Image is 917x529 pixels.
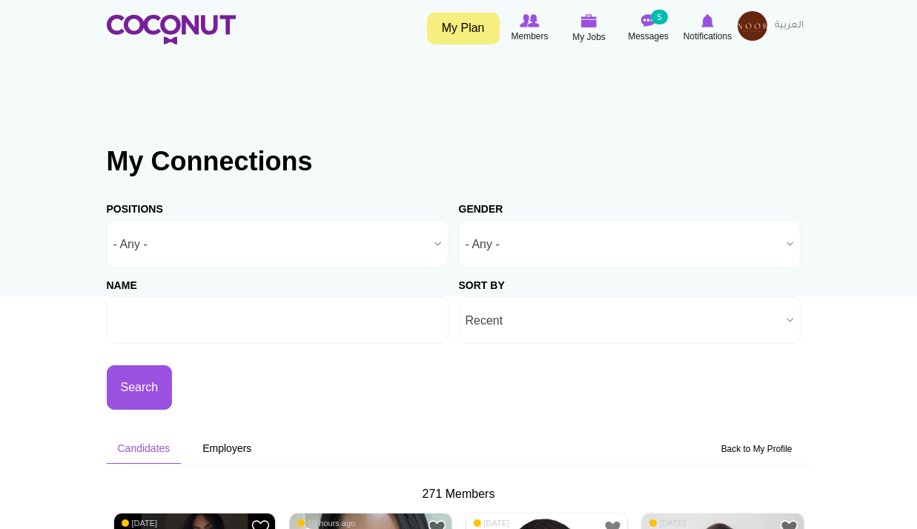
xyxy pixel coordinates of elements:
span: - Any - [466,221,781,268]
span: - Any - [113,221,428,268]
img: My Jobs [581,14,597,27]
img: Browse Members [520,14,539,27]
span: [DATE] [122,518,158,528]
small: 5 [651,10,667,24]
a: العربية [767,11,811,41]
a: Back to My Profile [710,433,804,463]
li: Candidates [107,433,182,464]
a: Messages Messages 5 [619,11,678,45]
small: Back to My Profile [721,444,792,454]
img: Notifications [701,14,714,27]
span: 15 hours ago [297,518,355,528]
label: Positions [107,191,163,216]
img: Home [107,15,236,44]
label: Name [107,267,137,293]
span: [DATE] [474,518,510,528]
a: My Jobs My Jobs [560,11,619,46]
span: Recent [466,297,781,345]
label: Gender [459,191,503,216]
span: Members [511,29,548,44]
span: [DATE] [649,518,686,528]
a: Browse Members Members [500,11,560,45]
label: Sort by [459,267,505,293]
a: My Plan [427,13,500,44]
img: Messages [641,14,656,27]
span: Notifications [683,29,732,44]
span: Messages [628,29,669,44]
a: Employers [191,433,262,463]
div: 271 Members [107,486,811,503]
h1: My Connections [107,147,811,176]
span: My Jobs [572,30,606,44]
button: Search [107,365,173,410]
a: Notifications Notifications [678,11,738,45]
